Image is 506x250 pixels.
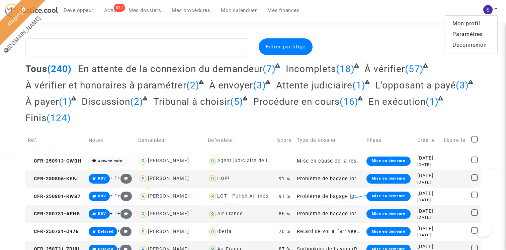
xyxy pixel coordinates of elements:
a: staging [5,9,24,28]
a: Mes finances [262,5,305,15]
span: Mes procédures [172,7,210,13]
div: Mise en demeure [366,209,411,219]
div: [DATE] [417,172,439,180]
span: (1) [426,96,439,107]
div: 817 [114,4,125,12]
span: RDV [98,194,106,198]
img: icon-user.svg [208,192,218,201]
span: Mes dossiers [129,7,161,13]
div: Mise en demeure [366,192,411,201]
span: RDV [98,176,106,181]
span: RDV [98,212,106,216]
div: [DATE] [417,180,439,185]
td: Problème de bagage lors d'un voyage en avion [294,188,364,205]
span: (57) [405,63,424,74]
span: CFR-250913-CWBH [28,158,81,164]
span: Attente judiciaire [276,80,352,91]
span: Actus [104,7,118,13]
div: [DATE] [417,190,439,197]
div: Mise en demeure [366,157,411,166]
img: icon-user.svg [208,227,218,237]
span: 86 % [279,211,290,217]
iframe: Help Scout Beacon - Open [473,217,493,237]
div: [DATE] [417,232,439,238]
span: (2) [130,96,143,107]
span: (3) [253,80,266,91]
span: Développeur [64,7,93,13]
img: icon-user.svg [138,227,148,237]
a: Développeur [58,5,99,15]
span: CFR-250731-AEHB [28,211,80,217]
span: Discussion [82,96,130,107]
td: Demandeur [136,129,205,152]
span: Finis [25,112,47,123]
span: (2) [186,80,199,91]
a: Déconnexion [444,40,497,50]
span: À vérifier [364,63,405,74]
td: Créé le [415,129,441,152]
a: Mon profil [444,18,497,29]
div: [DATE] [417,208,439,215]
span: (3) [456,80,469,91]
span: (1) [352,80,365,91]
span: L'opposant a payé [375,80,456,91]
span: 91 % [279,176,290,182]
span: (18) [336,63,355,74]
span: + [117,228,132,234]
div: [DATE] [417,155,439,162]
td: Problème de bagage lors d'un voyage en avion [294,170,364,188]
img: icon-user.svg [208,209,218,219]
td: Defendeur [205,129,275,152]
td: Problème de bagage lors d'un voyage en avion [294,205,364,223]
a: Mes dossiers [123,5,166,15]
div: Mise en demeure [366,227,411,236]
div: [DATE] [417,225,439,233]
span: CFR-250806-KEFJ [28,176,78,182]
img: icon-user.svg [138,156,148,166]
span: En attente de la connexion du demandeur [78,63,263,74]
span: 91 % [279,194,290,199]
img: icon-user.svg [138,174,148,184]
span: Delayed [98,229,113,234]
img: icon-user.svg [138,192,148,201]
span: (124) [47,112,71,123]
span: À envoyer [209,80,253,91]
div: LOT - Polish Airlines [217,193,268,199]
div: Air France [217,211,243,217]
td: Score [275,129,294,152]
span: À payer [25,96,59,107]
span: + [117,211,132,216]
span: CFR-250731-D47E [28,229,79,234]
div: [DATE] [417,197,439,203]
span: (5) [230,96,243,107]
span: À vérifier et honoraires à paramétrer [25,80,186,91]
a: 817Actus [99,5,123,15]
i: aucune note [98,159,122,163]
span: Mes finances [267,7,300,13]
img: icon-user.svg [138,209,148,219]
img: jc-logo.svg [5,3,58,17]
span: + 1 [110,211,117,216]
div: [DATE] [417,162,439,168]
span: + [117,193,132,199]
td: Réf. [25,129,87,152]
div: [PERSON_NAME] [148,158,189,164]
span: Filtrer par litige [266,44,306,50]
div: [PERSON_NAME] [148,211,189,217]
img: AATXAJzXWKNfJAvGAIGHdyY_gcMIbvvELmlruU_jnevN=s96-c [483,5,493,14]
div: Agent judiciaire de l'Etat [217,158,279,164]
td: Expire le [441,129,469,152]
div: [DATE] [417,215,439,220]
span: En exécution [368,96,426,107]
div: [PERSON_NAME] [148,193,189,199]
span: Tribunal à choisir [153,96,230,107]
span: + [117,175,132,181]
a: Mes procédures [166,5,216,15]
div: Mise en demeure [366,174,411,183]
span: Tous [25,63,47,74]
td: Phase [364,129,415,152]
td: Notes [86,129,136,152]
span: + 1 [110,175,117,181]
span: Procédure en cours [253,96,340,107]
div: [PERSON_NAME] [148,229,189,234]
